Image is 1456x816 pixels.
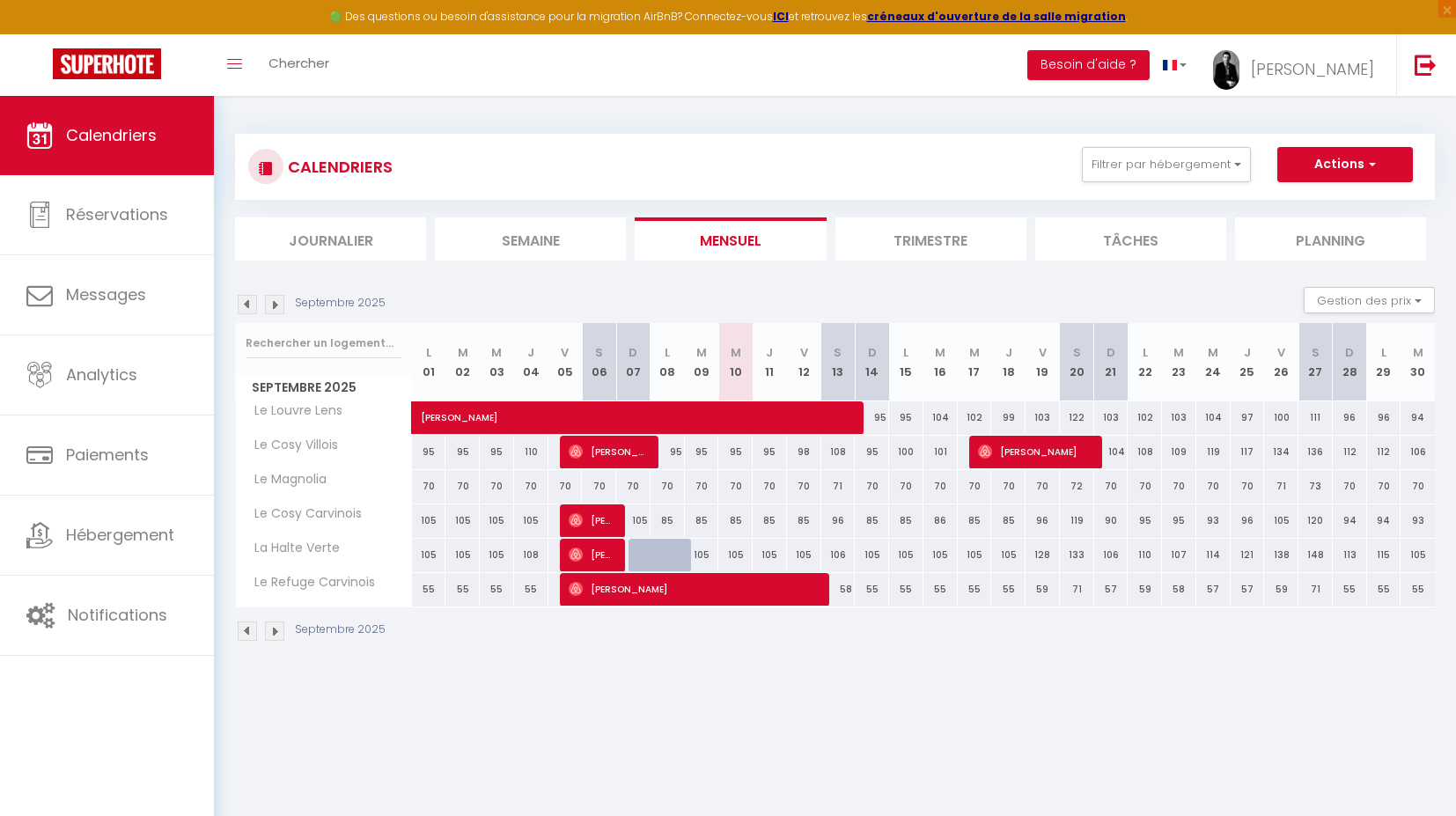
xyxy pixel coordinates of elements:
[1367,323,1401,401] th: 29
[561,344,569,361] abbr: V
[889,323,923,401] th: 15
[445,323,480,401] th: 02
[753,436,787,468] div: 95
[66,524,174,546] span: Hébergement
[1026,401,1060,434] div: 103
[66,124,157,146] span: Calendriers
[1082,147,1251,182] button: Filtrer par hébergement
[787,470,821,503] div: 70
[821,539,856,571] div: 106
[991,539,1026,571] div: 105
[1333,573,1367,606] div: 55
[1231,539,1265,571] div: 121
[1094,323,1129,401] th: 21
[1128,436,1162,468] div: 108
[855,470,889,503] div: 70
[268,54,329,72] span: Chercher
[246,327,401,359] input: Rechercher un logement...
[1333,504,1367,537] div: 94
[753,470,787,503] div: 70
[239,470,331,489] span: Le Magnolia
[753,539,787,571] div: 105
[480,573,514,606] div: 55
[978,435,1092,468] span: [PERSON_NAME]
[1231,323,1265,401] th: 25
[1401,401,1435,434] div: 94
[718,436,753,468] div: 95
[821,323,856,401] th: 13
[889,436,923,468] div: 100
[514,323,548,401] th: 04
[1367,470,1401,503] div: 70
[1094,539,1129,571] div: 106
[696,344,707,361] abbr: M
[1173,344,1184,361] abbr: M
[821,504,856,537] div: 96
[616,504,651,537] div: 105
[1277,147,1413,182] button: Actions
[855,436,889,468] div: 95
[855,573,889,606] div: 55
[685,436,719,468] div: 95
[718,539,753,571] div: 105
[685,504,719,537] div: 85
[800,344,808,361] abbr: V
[1298,401,1333,434] div: 111
[1264,436,1298,468] div: 134
[412,323,446,401] th: 01
[1060,573,1094,606] div: 71
[445,573,480,606] div: 55
[821,573,856,606] div: 58
[1304,287,1435,313] button: Gestion des prix
[1298,539,1333,571] div: 148
[1162,573,1196,606] div: 58
[1128,401,1162,434] div: 102
[514,436,548,468] div: 110
[1200,34,1396,96] a: ... [PERSON_NAME]
[923,539,958,571] div: 105
[923,470,958,503] div: 70
[958,401,992,434] div: 102
[445,436,480,468] div: 95
[867,9,1126,24] a: créneaux d'ouverture de la salle migration
[1073,344,1081,361] abbr: S
[445,470,480,503] div: 70
[412,573,446,606] div: 55
[255,34,342,96] a: Chercher
[1298,573,1333,606] div: 71
[753,504,787,537] div: 85
[1107,344,1115,361] abbr: D
[458,344,468,361] abbr: M
[1213,50,1239,90] img: ...
[569,504,614,537] span: [PERSON_NAME]
[1264,539,1298,571] div: 138
[889,470,923,503] div: 70
[480,539,514,571] div: 105
[651,436,685,468] div: 95
[991,323,1026,401] th: 18
[1333,470,1367,503] div: 70
[1026,470,1060,503] div: 70
[835,217,1026,261] li: Trimestre
[1060,323,1094,401] th: 20
[1298,470,1333,503] div: 73
[491,344,502,361] abbr: M
[1128,504,1162,537] div: 95
[1367,573,1401,606] div: 55
[787,323,821,401] th: 12
[1162,323,1196,401] th: 23
[958,573,992,606] div: 55
[855,323,889,401] th: 14
[548,470,583,503] div: 70
[1196,504,1231,537] div: 93
[412,436,446,468] div: 95
[1244,344,1251,361] abbr: J
[1333,323,1367,401] th: 28
[1251,58,1374,80] span: [PERSON_NAME]
[969,344,980,361] abbr: M
[1128,539,1162,571] div: 110
[991,573,1026,606] div: 55
[1235,217,1426,261] li: Planning
[1401,470,1435,503] div: 70
[685,323,719,401] th: 09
